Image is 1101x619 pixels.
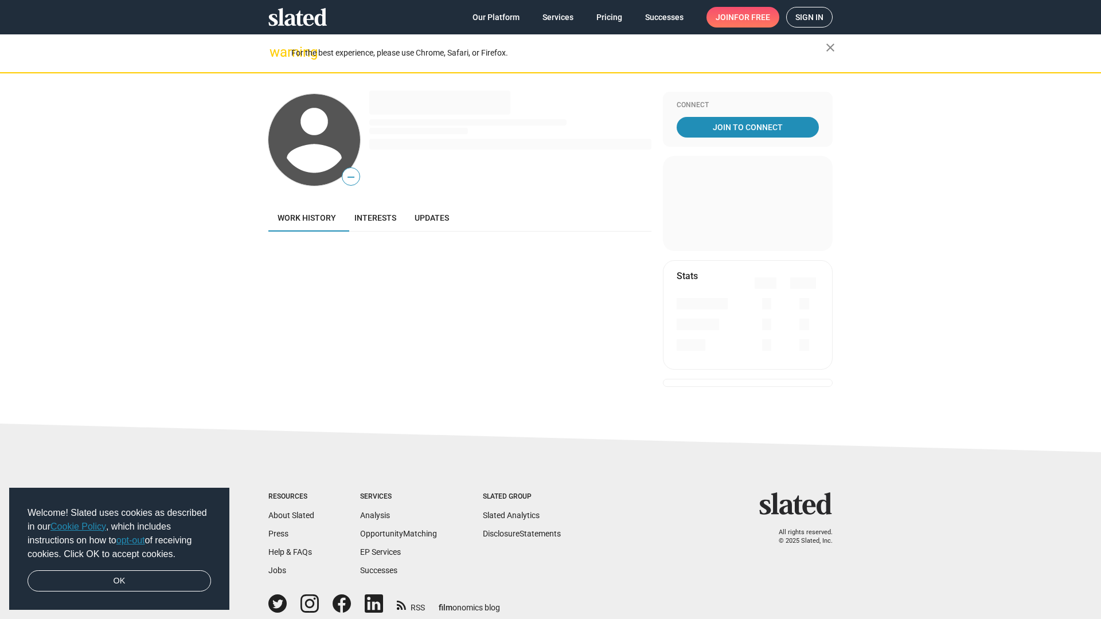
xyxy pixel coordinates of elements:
[28,506,211,561] span: Welcome! Slated uses cookies as described in our , which includes instructions on how to of recei...
[270,45,283,59] mat-icon: warning
[397,596,425,613] a: RSS
[716,7,770,28] span: Join
[533,7,583,28] a: Services
[268,204,345,232] a: Work history
[596,7,622,28] span: Pricing
[542,7,573,28] span: Services
[677,270,698,282] mat-card-title: Stats
[483,511,540,520] a: Slated Analytics
[645,7,684,28] span: Successes
[767,528,833,545] p: All rights reserved. © 2025 Slated, Inc.
[405,204,458,232] a: Updates
[268,511,314,520] a: About Slated
[463,7,529,28] a: Our Platform
[291,45,826,61] div: For the best experience, please use Chrome, Safari, or Firefox.
[439,593,500,613] a: filmonomics blog
[50,522,106,531] a: Cookie Policy
[354,213,396,222] span: Interests
[360,529,437,538] a: OpportunityMatching
[268,547,312,557] a: Help & FAQs
[360,566,397,575] a: Successes
[473,7,520,28] span: Our Platform
[268,566,286,575] a: Jobs
[415,213,449,222] span: Updates
[439,603,452,612] span: film
[636,7,693,28] a: Successes
[9,488,229,610] div: cookieconsent
[268,492,314,502] div: Resources
[278,213,336,222] span: Work history
[677,117,819,138] a: Join To Connect
[734,7,770,28] span: for free
[483,529,561,538] a: DisclosureStatements
[679,117,817,138] span: Join To Connect
[677,101,819,110] div: Connect
[587,7,631,28] a: Pricing
[786,7,833,28] a: Sign in
[483,492,561,502] div: Slated Group
[706,7,779,28] a: Joinfor free
[342,170,360,185] span: —
[116,535,145,545] a: opt-out
[360,547,401,557] a: EP Services
[345,204,405,232] a: Interests
[268,529,288,538] a: Press
[360,511,390,520] a: Analysis
[360,492,437,502] div: Services
[28,570,211,592] a: dismiss cookie message
[795,7,823,27] span: Sign in
[823,41,837,54] mat-icon: close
